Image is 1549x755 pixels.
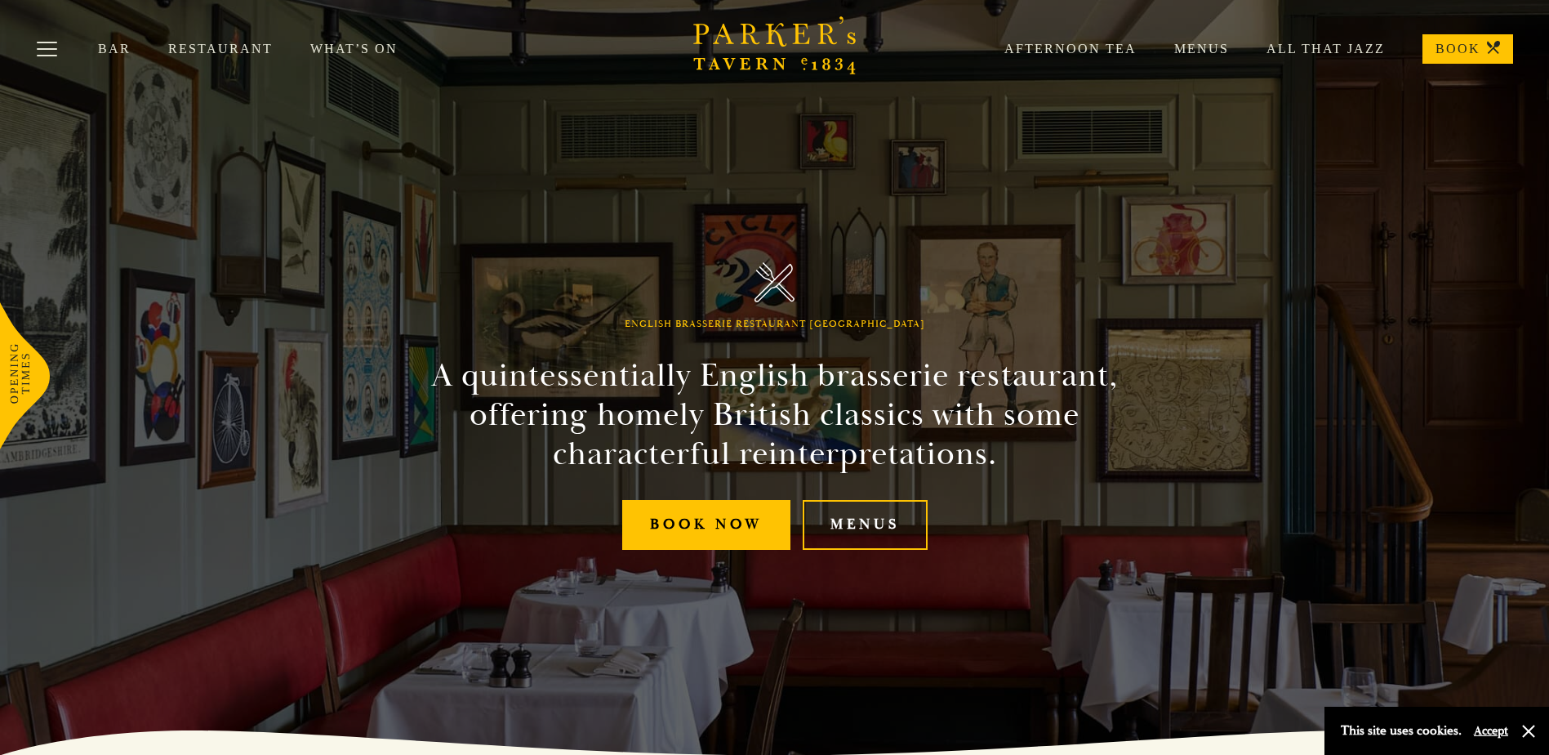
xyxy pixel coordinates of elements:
h2: A quintessentially English brasserie restaurant, offering homely British classics with some chara... [403,356,1147,474]
a: Book Now [622,500,790,550]
h1: English Brasserie Restaurant [GEOGRAPHIC_DATA] [625,319,925,330]
button: Close and accept [1520,723,1537,739]
button: Accept [1474,723,1508,739]
p: This site uses cookies. [1341,719,1462,743]
img: Parker's Tavern Brasserie Cambridge [754,262,795,302]
a: Menus [803,500,928,550]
